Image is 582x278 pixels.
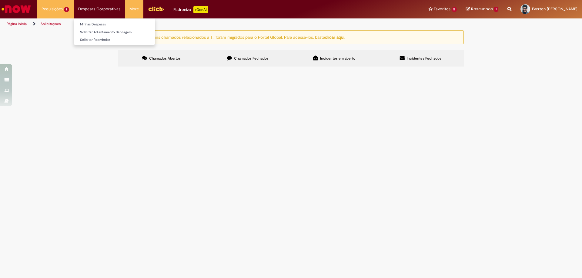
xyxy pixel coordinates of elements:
[74,18,155,45] ul: Despesas Corporativas
[5,18,383,30] ul: Trilhas de página
[74,29,155,36] a: Solicitar Adiantamento de Viagem
[129,6,139,12] span: More
[234,56,269,61] span: Chamados Fechados
[149,56,181,61] span: Chamados Abertos
[42,6,63,12] span: Requisições
[471,6,493,12] span: Rascunhos
[78,6,120,12] span: Despesas Corporativas
[407,56,441,61] span: Incidentes Fechados
[173,6,208,13] div: Padroniza
[74,37,155,43] a: Solicitar Reembolso
[74,21,155,28] a: Minhas Despesas
[130,34,345,40] ng-bind-html: Atenção: alguns chamados relacionados a T.I foram migrados para o Portal Global. Para acessá-los,...
[494,7,498,12] span: 1
[320,56,355,61] span: Incidentes em aberto
[434,6,450,12] span: Favoritos
[64,7,69,12] span: 2
[7,21,28,26] a: Página inicial
[466,6,498,12] a: Rascunhos
[41,21,61,26] a: Solicitações
[532,6,577,11] span: Everton [PERSON_NAME]
[1,3,32,15] img: ServiceNow
[325,34,345,40] a: clicar aqui.
[452,7,457,12] span: 11
[148,4,164,13] img: click_logo_yellow_360x200.png
[193,6,208,13] p: +GenAi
